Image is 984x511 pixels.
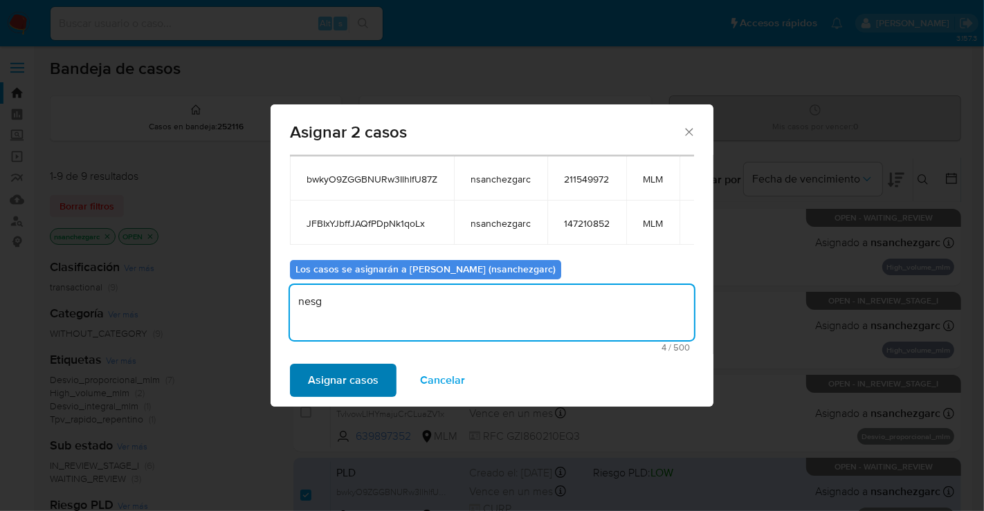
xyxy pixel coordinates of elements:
[294,343,690,352] span: Máximo 500 caracteres
[271,104,713,407] div: assign-modal
[420,365,465,396] span: Cancelar
[564,217,610,230] span: 147210852
[307,173,437,185] span: bwkyO9ZGGBNURw3IlhlfU87Z
[643,217,663,230] span: MLM
[295,262,556,276] b: Los casos se asignarán a [PERSON_NAME] (nsanchezgarc)
[290,124,682,140] span: Asignar 2 casos
[643,173,663,185] span: MLM
[471,173,531,185] span: nsanchezgarc
[564,173,610,185] span: 211549972
[308,365,379,396] span: Asignar casos
[290,364,397,397] button: Asignar casos
[682,125,695,138] button: Cerrar ventana
[290,285,694,340] textarea: nesg
[307,217,437,230] span: JFBIxYJbffJAQfPDpNk1qoLx
[402,364,483,397] button: Cancelar
[471,217,531,230] span: nsanchezgarc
